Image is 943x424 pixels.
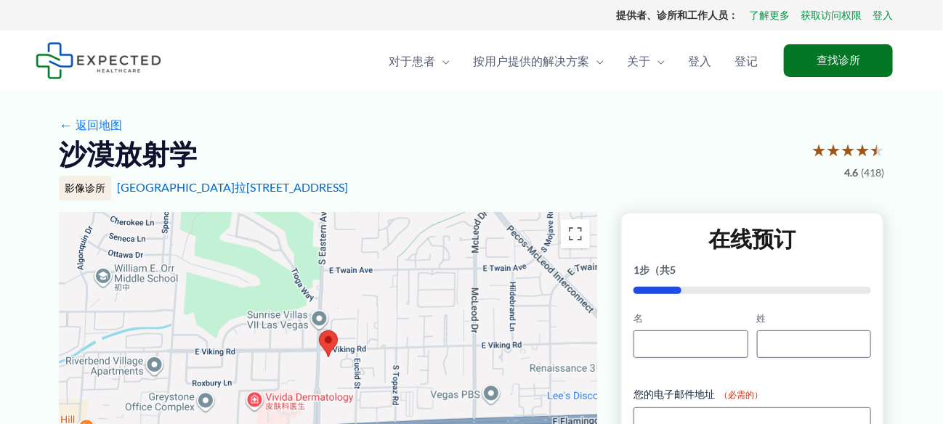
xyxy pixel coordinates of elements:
[801,9,862,21] font: 获取访问权限
[627,54,650,68] font: 关于
[377,36,769,86] nav: 主要网站导航
[461,36,615,86] a: 按用户提供的解决方案菜单切换
[873,9,893,21] font: 登入
[801,6,862,25] a: 获取访问权限
[650,36,665,86] span: 菜单切换
[734,54,758,68] font: 登记
[59,114,122,136] a: ←返回地图
[817,54,860,67] font: 查找诊所
[861,166,884,179] font: (418)
[639,264,649,276] font: 步
[873,6,893,25] a: 登入
[634,264,639,276] font: 1
[855,141,870,158] font: ★
[670,264,676,276] font: 5
[784,44,893,77] a: 查找诊所
[723,36,769,86] a: 登记
[870,141,884,158] font: ★
[59,116,73,133] font: ←
[561,219,590,248] button: 切换全屏视图
[616,9,738,21] font: 提供者、诊所和工作人员：
[812,141,826,158] font: ★
[435,36,450,86] span: 菜单切换
[719,389,763,400] font: （必需的）
[65,182,105,194] font: 影像诊所
[615,36,676,86] a: 关于菜单切换
[36,42,161,79] img: 预期医疗保健徽标 - 侧面，深色字体，小
[757,312,766,324] font: 姓
[826,141,841,158] font: ★
[709,224,796,255] font: 在线预订
[841,141,855,158] font: ★
[76,118,122,131] font: 返回地图
[634,312,643,324] font: 名
[844,166,858,179] font: 4.6
[59,135,197,174] font: 沙漠放射学
[589,36,604,86] span: 菜单切换
[688,54,711,68] font: 登入
[649,264,670,276] font: （共
[117,180,348,194] a: [GEOGRAPHIC_DATA]拉[STREET_ADDRESS]
[749,9,790,21] font: 了解更多
[634,388,715,400] font: 您的电子邮件地址
[377,36,461,86] a: 对于患者菜单切换
[389,54,435,68] font: 对于患者
[676,36,723,86] a: 登入
[473,54,589,68] font: 按用户提供的解决方案
[749,6,790,25] a: 了解更多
